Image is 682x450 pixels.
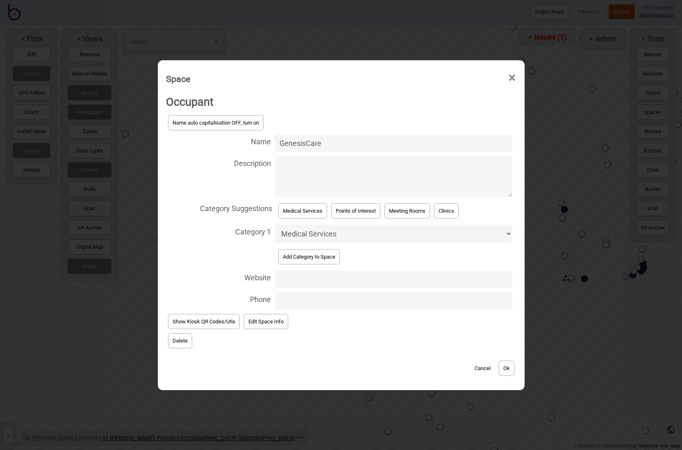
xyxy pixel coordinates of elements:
input: Phone [275,292,512,310]
button: Points of Interest [331,203,380,218]
button: Clinics [434,203,459,218]
span: Phone [166,290,271,307]
input: Website [275,270,512,288]
h2: Occupant [166,91,516,113]
button: Medical Services [278,203,327,218]
button: Show Kiosk QR Codes/Urls [168,314,240,329]
button: Delete [168,333,192,348]
button: Edit Space Info [244,314,288,329]
span: Category Suggestions [166,199,272,216]
span: × [508,64,516,91]
button: Cancel [471,361,495,376]
button: Meeting Rooms [384,203,430,218]
span: Category 1 [166,223,271,239]
button: Add Category to Space [278,249,340,264]
input: Name [275,134,512,152]
span: Description [166,154,271,171]
textarea: Description [275,156,512,197]
button: Name auto capitalisation OFF, turn on [168,115,264,130]
span: Website [166,268,271,285]
div: Space [166,70,190,88]
span: Name [166,132,271,149]
button: Ok [499,361,514,376]
select: Category 1 [275,225,512,243]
